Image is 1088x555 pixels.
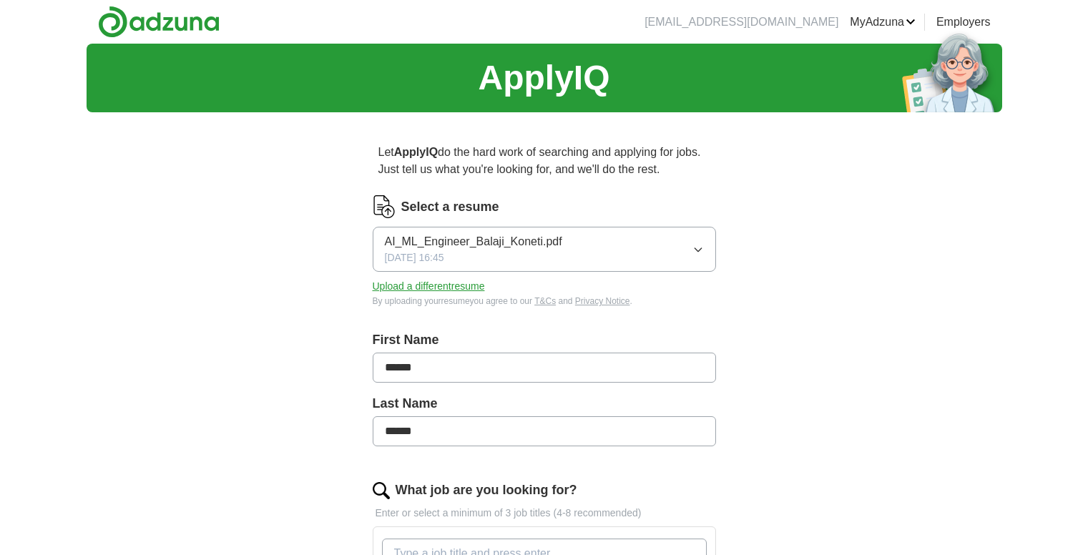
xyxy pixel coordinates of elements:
[373,195,396,218] img: CV Icon
[575,296,630,306] a: Privacy Notice
[396,481,577,500] label: What job are you looking for?
[373,506,716,521] p: Enter or select a minimum of 3 job titles (4-8 recommended)
[373,227,716,272] button: AI_ML_Engineer_Balaji_Koneti.pdf[DATE] 16:45
[534,296,556,306] a: T&Cs
[385,233,562,250] span: AI_ML_Engineer_Balaji_Koneti.pdf
[373,330,716,350] label: First Name
[98,6,220,38] img: Adzuna logo
[373,295,716,308] div: By uploading your resume you agree to our and .
[401,197,499,217] label: Select a resume
[385,250,444,265] span: [DATE] 16:45
[373,394,716,413] label: Last Name
[936,14,991,31] a: Employers
[645,14,838,31] li: [EMAIL_ADDRESS][DOMAIN_NAME]
[373,138,716,184] p: Let do the hard work of searching and applying for jobs. Just tell us what you're looking for, an...
[373,279,485,294] button: Upload a differentresume
[850,14,916,31] a: MyAdzuna
[373,482,390,499] img: search.png
[478,52,609,104] h1: ApplyIQ
[394,146,438,158] strong: ApplyIQ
